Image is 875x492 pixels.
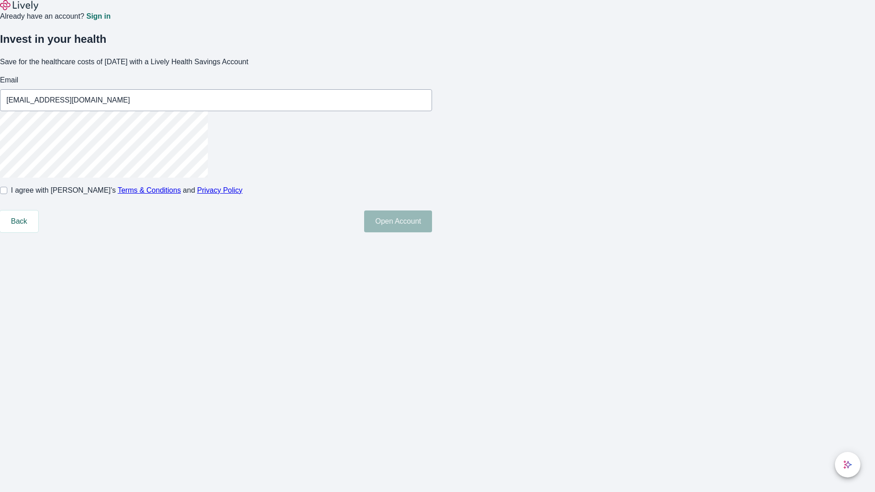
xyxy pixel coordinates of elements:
[843,460,852,469] svg: Lively AI Assistant
[11,185,242,196] span: I agree with [PERSON_NAME]’s and
[86,13,110,20] a: Sign in
[118,186,181,194] a: Terms & Conditions
[835,452,860,477] button: chat
[197,186,243,194] a: Privacy Policy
